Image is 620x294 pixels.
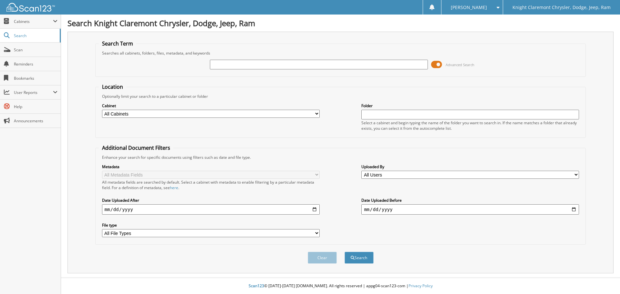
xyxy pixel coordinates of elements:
div: © [DATE]-[DATE] [DOMAIN_NAME]. All rights reserved | appg04-scan123-com | [61,278,620,294]
label: Date Uploaded After [102,198,320,203]
div: Optionally limit your search to a particular cabinet or folder [99,94,583,99]
label: Folder [361,103,579,108]
h1: Search Knight Claremont Chrysler, Dodge, Jeep, Ram [67,18,614,28]
input: end [361,204,579,215]
span: User Reports [14,90,53,95]
input: start [102,204,320,215]
span: Bookmarks [14,76,57,81]
span: Search [14,33,57,38]
label: Date Uploaded Before [361,198,579,203]
span: Reminders [14,61,57,67]
label: File type [102,222,320,228]
div: Select a cabinet and begin typing the name of the folder you want to search in. If the name match... [361,120,579,131]
div: All metadata fields are searched by default. Select a cabinet with metadata to enable filtering b... [102,179,320,190]
button: Clear [308,252,337,264]
span: Knight Claremont Chrysler, Dodge, Jeep, Ram [512,5,611,9]
legend: Location [99,83,126,90]
span: Announcements [14,118,57,124]
span: Scan [14,47,57,53]
a: Privacy Policy [408,283,433,289]
img: scan123-logo-white.svg [6,3,55,12]
span: Help [14,104,57,109]
legend: Additional Document Filters [99,144,173,151]
span: Advanced Search [446,62,474,67]
div: Searches all cabinets, folders, files, metadata, and keywords [99,50,583,56]
legend: Search Term [99,40,136,47]
div: Enhance your search for specific documents using filters such as date and file type. [99,155,583,160]
button: Search [345,252,374,264]
label: Uploaded By [361,164,579,169]
span: Scan123 [249,283,264,289]
label: Cabinet [102,103,320,108]
span: [PERSON_NAME] [451,5,487,9]
label: Metadata [102,164,320,169]
a: here [170,185,178,190]
span: Cabinets [14,19,53,24]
